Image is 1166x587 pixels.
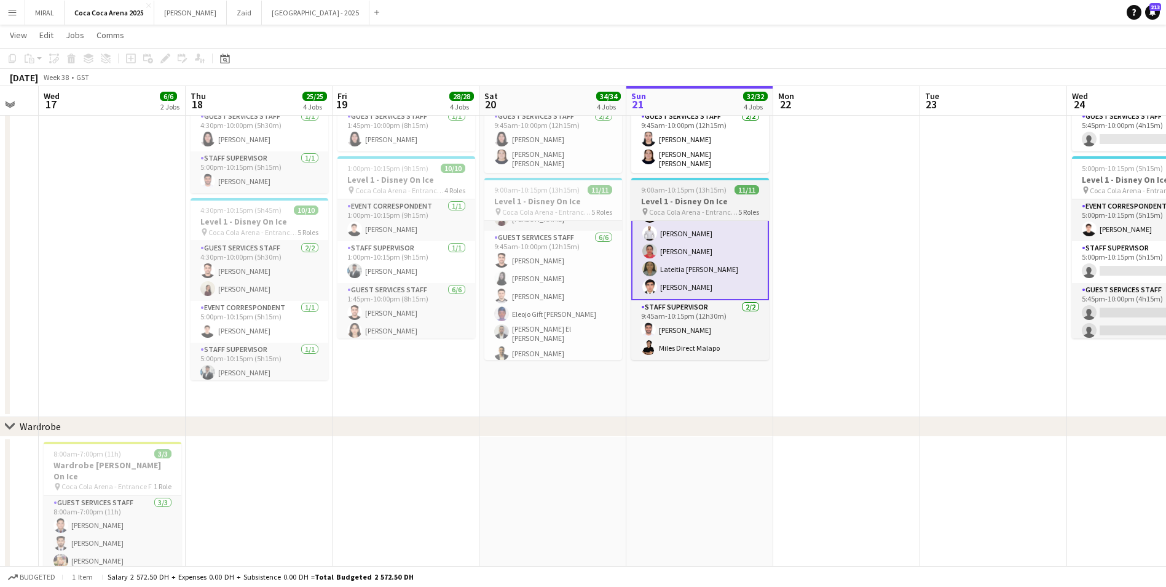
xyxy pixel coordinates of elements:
a: 213 [1145,5,1160,20]
button: Budgeted [6,570,57,584]
span: 11/11 [735,185,759,194]
span: Comms [97,30,124,41]
span: 4:30pm-10:15pm (5h45m) [200,206,282,215]
span: 22 [776,97,794,111]
app-job-card: 8:00am-7:00pm (11h)3/3Wardrobe [PERSON_NAME] On Ice Coca Cola Arena - Entrance F1 RoleGuest Servi... [44,442,181,573]
button: Coca Coca Arena 2025 [65,1,154,25]
div: 2 Jobs [160,102,179,111]
span: Fri [337,90,347,102]
app-card-role: Staff Supervisor1/11:00pm-10:15pm (9h15m)[PERSON_NAME] [337,241,475,283]
a: Comms [92,27,129,43]
button: [PERSON_NAME] [154,1,227,25]
app-card-role: Guest Services Staff6/69:45am-10:00pm (12h15m)[PERSON_NAME][PERSON_NAME][PERSON_NAME]Eleojo Gift ... [484,231,622,365]
span: Jobs [66,30,84,41]
span: 1:00pm-10:15pm (9h15m) [347,164,428,173]
span: 34/34 [596,92,621,101]
app-card-role: Guest Services Staff2/29:45am-10:00pm (12h15m)[PERSON_NAME][PERSON_NAME] [PERSON_NAME] [484,110,622,173]
span: Coca Cola Arena - Entrance F [649,207,738,217]
h3: Level 1 - Disney On Ice [631,196,769,207]
button: [GEOGRAPHIC_DATA] - 2025 [262,1,369,25]
span: Sun [631,90,646,102]
span: 10/10 [441,164,465,173]
h3: Wardrobe [PERSON_NAME] On Ice [44,460,181,482]
span: 20 [483,97,498,111]
a: Jobs [61,27,89,43]
span: Coca Cola Arena - Entrance F [502,207,591,217]
app-card-role: Event Correspondent1/11:00pm-10:15pm (9h15m)[PERSON_NAME] [337,199,475,241]
app-card-role: Guest Services Staff6/69:45am-10:00pm (12h15m)[PERSON_NAME][PERSON_NAME][PERSON_NAME][PERSON_NAME... [631,167,769,300]
span: 1 Role [154,482,171,491]
span: 10/10 [294,206,318,215]
span: Wed [44,90,60,102]
div: 4 Jobs [744,102,767,111]
app-card-role: Guest Services Staff2/24:30pm-10:00pm (5h30m)[PERSON_NAME][PERSON_NAME] [191,241,328,301]
div: [DATE] [10,71,38,84]
div: GST [76,73,89,82]
span: Total Budgeted 2 572.50 DH [315,572,414,581]
span: Coca Cola Arena - Entrance F [61,482,152,491]
app-job-card: 4:30pm-10:15pm (5h45m)10/10Level 1 - Disney On Ice Coca Cola Arena - Entrance F5 RolesGuest Servi... [191,198,328,380]
span: 9:00am-10:15pm (13h15m) [494,185,580,194]
span: 6/6 [160,92,177,101]
app-job-card: 1:00pm-10:15pm (9h15m)10/10Level 1 - Disney On Ice Coca Cola Arena - Entrance F4 RolesEvent Corre... [337,156,475,338]
span: 9:00am-10:15pm (13h15m) [641,185,727,194]
span: Tue [925,90,939,102]
app-card-role: Staff Supervisor1/15:00pm-10:15pm (5h15m)[PERSON_NAME] [191,343,328,385]
span: 28/28 [449,92,474,101]
span: Sat [484,90,498,102]
button: MIRAL [25,1,65,25]
span: 5 Roles [591,207,612,217]
app-card-role: Guest Services Staff6/61:45pm-10:00pm (8h15m)[PERSON_NAME][PERSON_NAME] [337,283,475,418]
div: Salary 2 572.50 DH + Expenses 0.00 DH + Subsistence 0.00 DH = [108,572,414,581]
span: Week 38 [41,73,71,82]
span: 5 Roles [297,228,318,237]
span: 23 [923,97,939,111]
app-card-role: Staff Supervisor1/15:00pm-10:15pm (5h15m)[PERSON_NAME] [191,151,328,193]
div: Wardrobe [20,420,61,433]
span: 1 item [68,572,97,581]
span: 17 [42,97,60,111]
span: 18 [189,97,206,111]
span: Coca Cola Arena - Entrance F [208,228,297,237]
div: 4 Jobs [450,102,473,111]
h3: Level 1 - Disney On Ice [191,216,328,227]
div: 4 Jobs [597,102,620,111]
span: 8:00am-7:00pm (11h) [53,449,121,458]
app-card-role: Guest Services Staff2/29:45am-10:00pm (12h15m)[PERSON_NAME][PERSON_NAME] [PERSON_NAME] [631,110,769,173]
span: 25/25 [302,92,327,101]
span: Mon [778,90,794,102]
app-job-card: 9:00am-10:15pm (13h15m)11/11Level 1 - Disney On Ice Coca Cola Arena - Entrance F5 RolesGuest Serv... [631,178,769,360]
span: 5:00pm-10:15pm (5h15m) [1082,164,1163,173]
span: 4 Roles [444,186,465,195]
h3: Level 1 - Disney On Ice [484,196,622,207]
span: 24 [1070,97,1088,111]
app-job-card: 9:00am-10:15pm (13h15m)11/11Level 1 - Disney On Ice Coca Cola Arena - Entrance F5 Roles[PERSON_NA... [484,178,622,360]
div: 4 Jobs [303,102,326,111]
app-card-role: Event Correspondent1/15:00pm-10:15pm (5h15m)[PERSON_NAME] [191,301,328,343]
span: Budgeted [20,573,55,581]
span: View [10,30,27,41]
span: 213 [1149,3,1161,11]
span: 5 Roles [738,207,759,217]
h3: Level 1 - Disney On Ice [337,174,475,185]
app-card-role: Guest Services Staff1/11:45pm-10:00pm (8h15m)[PERSON_NAME] [337,110,475,151]
span: 11/11 [588,185,612,194]
span: Thu [191,90,206,102]
span: 3/3 [154,449,171,458]
span: Coca Cola Arena - Entrance F [355,186,444,195]
span: Edit [39,30,53,41]
span: Wed [1072,90,1088,102]
a: View [5,27,32,43]
span: 21 [629,97,646,111]
button: Zaid [227,1,262,25]
span: 32/32 [743,92,768,101]
app-card-role: Guest Services Staff3/38:00am-7:00pm (11h)[PERSON_NAME][PERSON_NAME][PERSON_NAME] [44,496,181,573]
span: 19 [336,97,347,111]
a: Edit [34,27,58,43]
app-card-role: Staff Supervisor2/29:45am-10:15pm (12h30m)[PERSON_NAME]Miles Direct Malapo [631,300,769,360]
